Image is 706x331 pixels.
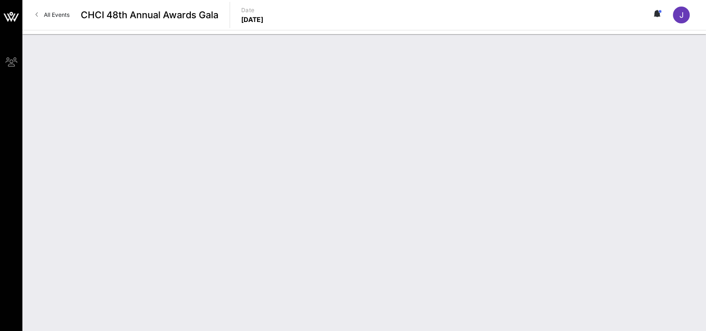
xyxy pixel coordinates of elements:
[241,6,264,15] p: Date
[81,8,218,22] span: CHCI 48th Annual Awards Gala
[30,7,75,22] a: All Events
[673,7,690,23] div: J
[241,15,264,24] p: [DATE]
[679,10,684,20] span: J
[44,11,70,18] span: All Events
